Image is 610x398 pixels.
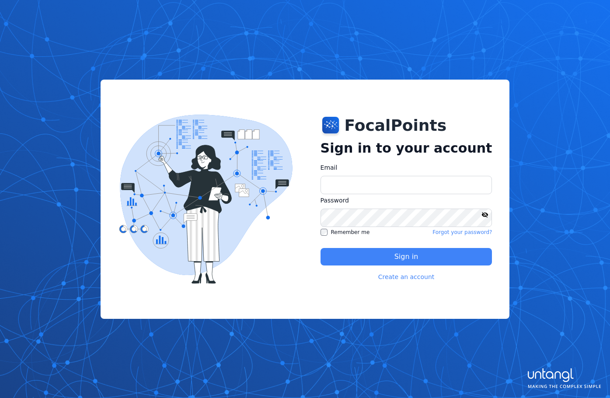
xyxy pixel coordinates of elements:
[321,196,492,205] label: Password
[321,248,492,265] button: Sign in
[432,229,492,236] a: Forgot your password?
[321,163,492,172] label: Email
[378,272,435,281] a: Create an account
[321,140,492,156] h2: Sign in to your account
[321,229,328,236] input: Remember me
[321,229,370,236] label: Remember me
[345,117,447,134] h1: FocalPoints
